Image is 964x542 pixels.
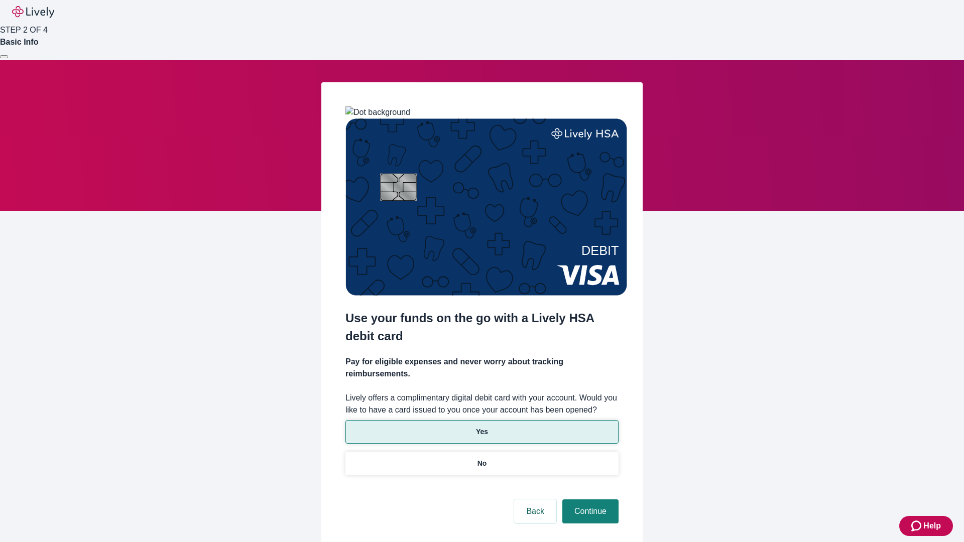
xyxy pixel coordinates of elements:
[477,458,487,469] p: No
[345,452,619,475] button: No
[345,309,619,345] h2: Use your funds on the go with a Lively HSA debit card
[12,6,54,18] img: Lively
[345,392,619,416] label: Lively offers a complimentary digital debit card with your account. Would you like to have a card...
[345,106,410,118] img: Dot background
[562,499,619,523] button: Continue
[923,520,941,532] span: Help
[345,118,627,296] img: Debit card
[345,356,619,380] h4: Pay for eligible expenses and never worry about tracking reimbursements.
[345,420,619,444] button: Yes
[514,499,556,523] button: Back
[899,516,953,536] button: Zendesk support iconHelp
[911,520,923,532] svg: Zendesk support icon
[476,427,488,437] p: Yes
